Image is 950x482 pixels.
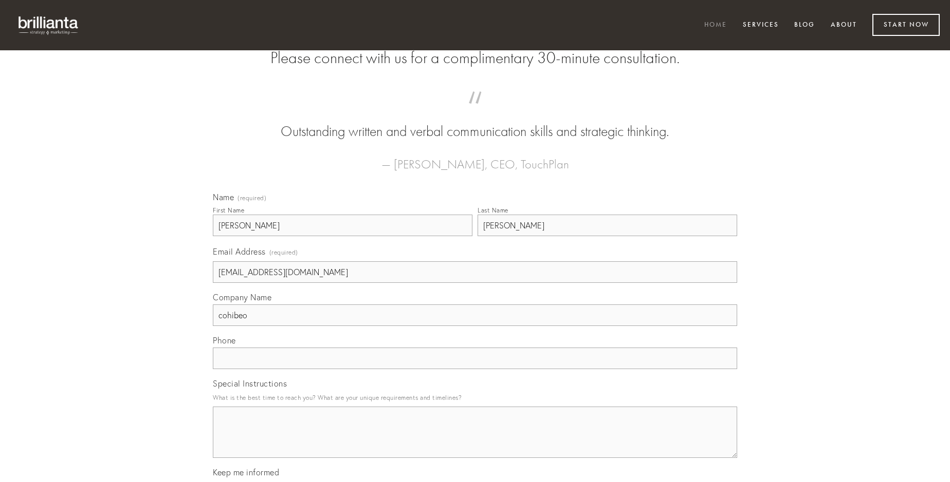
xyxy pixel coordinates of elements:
[269,245,298,259] span: (required)
[478,206,508,214] div: Last Name
[213,292,271,302] span: Company Name
[872,14,940,36] a: Start Now
[213,467,279,477] span: Keep me informed
[229,102,721,142] blockquote: Outstanding written and verbal communication skills and strategic thinking.
[213,391,737,404] p: What is the best time to reach you? What are your unique requirements and timelines?
[229,102,721,122] span: “
[213,378,287,389] span: Special Instructions
[788,17,821,34] a: Blog
[10,10,87,40] img: brillianta - research, strategy, marketing
[824,17,864,34] a: About
[736,17,785,34] a: Services
[238,195,266,201] span: (required)
[229,142,721,175] figcaption: — [PERSON_NAME], CEO, TouchPlan
[698,17,734,34] a: Home
[213,246,266,257] span: Email Address
[213,335,236,345] span: Phone
[213,206,244,214] div: First Name
[213,48,737,68] h2: Please connect with us for a complimentary 30-minute consultation.
[213,192,234,202] span: Name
